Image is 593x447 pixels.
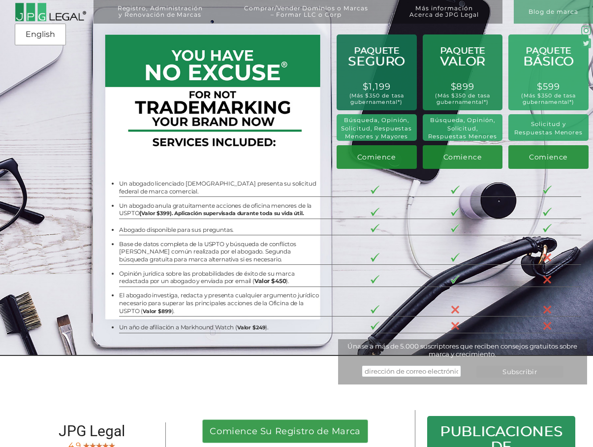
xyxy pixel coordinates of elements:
span: Opinión jurídica sobre las probabilidades de éxito de su marca redactada por un abogado y enviada... [119,270,294,285]
a: Comience [508,145,589,169]
img: checkmark-border-3.png [371,208,379,216]
img: checkmark-border-3.png [371,253,379,261]
span: Un año de afiliación a Markhound Watch ( ). [119,323,269,331]
a: Comience [423,145,503,169]
span: Base de datos completa de la USPTO y búsqueda de conflictos [PERSON_NAME] común realizada por el ... [119,240,296,263]
img: 2016-logo-black-letters-3-r.png [15,2,86,22]
img: X-30-3.png [451,321,460,330]
span: El abogado investiga, redacta y presenta cualquier argumento jurídico necesario para superar las ... [119,291,318,314]
img: checkmark-border-3.png [451,275,460,284]
img: checkmark-border-3.png [371,186,379,194]
span: Valor $399 [141,210,169,217]
img: checkmark-border-3.png [451,224,460,232]
img: Twitter_Social_Icon_Rounded_Square_Color-mid-green3-90.png [581,38,591,48]
img: checkmark-border-3.png [371,321,379,330]
img: X-30-3.png [543,253,552,262]
a: Comprar/Vender Dominios o Marcas– Formar LLC o Corp [226,5,386,29]
img: checkmark-border-3.png [371,305,379,314]
input: Subscribir [476,366,563,378]
span: Comience [357,153,396,161]
span: . Aplicación supervisada durante toda su vida útil. [170,210,304,217]
img: checkmark-border-3.png [543,208,552,216]
span: JPG Legal [59,422,125,440]
a: Registro, Administracióny Renovación de Marcas [99,5,220,29]
img: X-30-3.png [543,305,552,314]
span: Un abogado anula gratuitamente acciones de oficina menores de la USPTO [119,202,312,217]
img: checkmark-border-3.png [543,224,552,232]
span: Valor $249 [237,324,265,331]
span: Valor $899 [143,308,171,315]
span: Búsqueda, Opinión, Solicitud, Respuestas Menores [428,117,497,140]
span: Búsqueda, Opinión, Solicitud, Respuestas Menores y Mayores [341,117,412,140]
a: Más informaciónAcerca de JPG Legal [392,5,497,29]
b: ( [139,209,304,217]
img: checkmark-border-3.png [451,208,460,216]
img: checkmark-border-3.png [371,275,379,284]
b: Valor $450 [254,277,286,285]
a: Comience Su Registro de Marca [203,420,368,443]
div: Únase a más de 5.000 suscriptores que reciben consejos gratuitos sobre marca y crecimiento. [338,342,587,358]
img: checkmark-border-3.png [451,253,460,261]
a: Comience [337,145,417,169]
img: X-30-3.png [451,305,460,314]
input: dirección de correo electrónico [362,365,461,377]
span: Un abogado licenciado [DEMOGRAPHIC_DATA] presenta su solicitud federal de marca comercial. [119,180,316,195]
img: X-30-3.png [543,321,552,330]
img: glyph-logo_May2016-green3-90.png [581,26,591,35]
span: Abogado disponible para sus preguntas. [119,226,234,233]
span: Solicitud y Respuestas Menores [514,121,583,136]
img: checkmark-border-3.png [451,186,460,194]
img: checkmark-border-3.png [543,186,552,194]
a: English [18,26,63,43]
b: ) [170,210,172,217]
img: X-30-3.png [543,275,552,284]
h1: Comience Su Registro de Marca [209,427,362,441]
img: checkmark-border-3.png [371,224,379,232]
span: Comience [529,153,568,161]
span: Comience [443,153,482,161]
